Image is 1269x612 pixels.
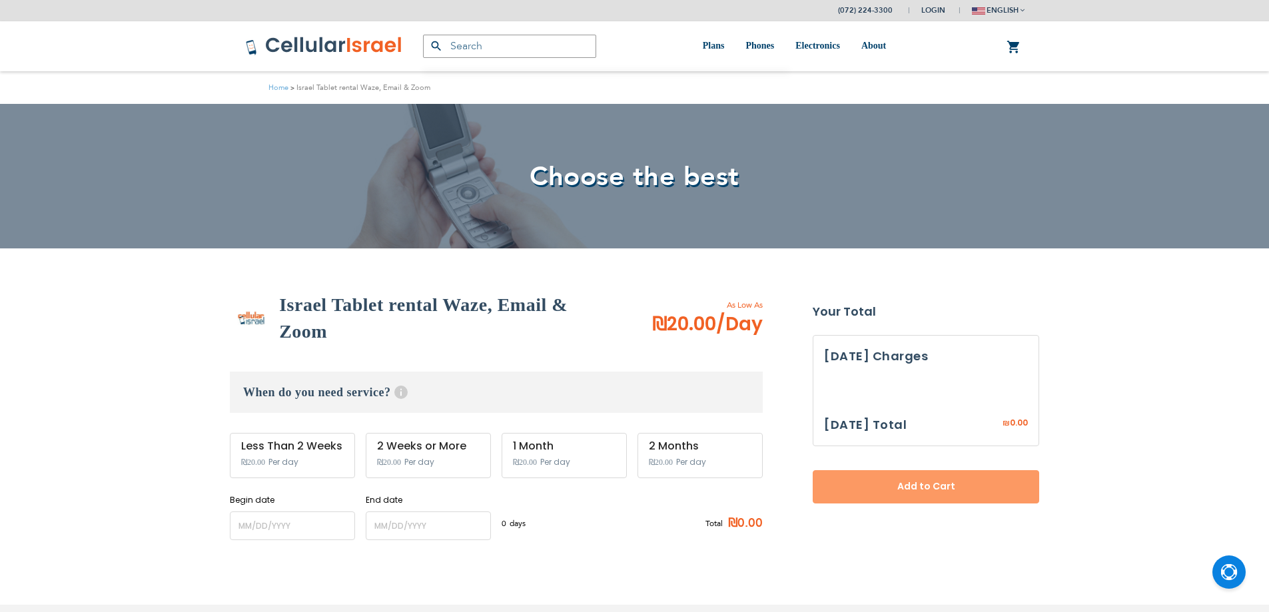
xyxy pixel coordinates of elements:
span: ₪ [1003,418,1010,430]
img: Israel Tablet rental Waze, Email & Zoom [230,297,272,340]
a: (072) 224-3300 [838,5,893,15]
h3: [DATE] Total [824,415,907,435]
label: Begin date [230,494,355,506]
span: ₪20.00 [377,458,401,467]
span: Help [394,386,408,399]
span: 0 [502,517,510,529]
strong: Your Total [813,302,1039,322]
span: Phones [745,41,774,51]
span: Total [705,517,723,529]
span: 0.00 [1010,417,1028,428]
span: ₪0.00 [723,513,763,533]
div: 1 Month [513,440,616,452]
span: ₪20.00 [241,458,265,467]
span: days [510,517,526,529]
span: Per day [268,456,298,468]
h3: [DATE] Charges [824,346,1028,366]
a: About [861,21,886,71]
span: About [861,41,886,51]
span: Per day [676,456,706,468]
a: Home [268,83,288,93]
span: Per day [404,456,434,468]
input: MM/DD/YYYY [230,511,355,540]
a: Electronics [795,21,840,71]
span: Electronics [795,41,840,51]
li: Israel Tablet rental Waze, Email & Zoom [288,81,430,94]
span: As Low As [616,299,763,311]
span: ₪20.00 [652,311,763,338]
div: Less Than 2 Weeks [241,440,344,452]
img: english [972,7,985,15]
span: ₪20.00 [513,458,537,467]
label: End date [366,494,491,506]
h2: Israel Tablet rental Waze, Email & Zoom [279,292,616,345]
h3: When do you need service? [230,372,763,413]
span: Per day [540,456,570,468]
span: /Day [716,311,763,338]
div: 2 Months [649,440,751,452]
img: Cellular Israel Logo [245,36,403,56]
input: MM/DD/YYYY [366,511,491,540]
a: Plans [703,21,725,71]
div: 2 Weeks or More [377,440,480,452]
a: Phones [745,21,774,71]
span: Login [921,5,945,15]
span: Plans [703,41,725,51]
span: ₪20.00 [649,458,673,467]
span: Choose the best [530,158,739,195]
button: english [972,1,1025,20]
input: Search [423,35,596,58]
